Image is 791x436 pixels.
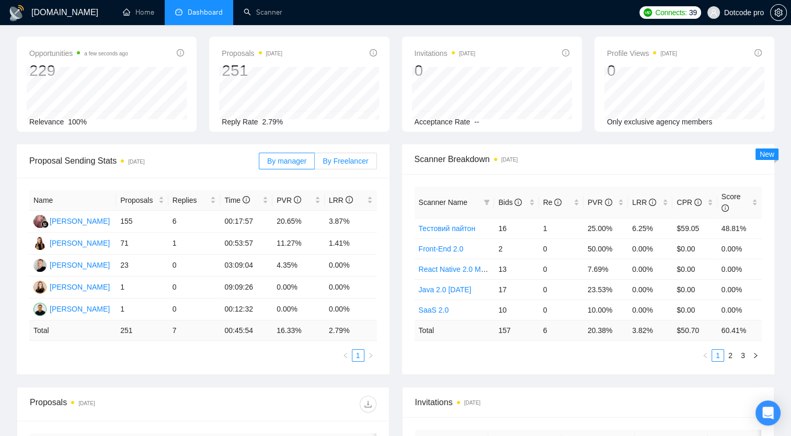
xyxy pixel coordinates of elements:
td: 7.69% [583,259,628,279]
span: 100% [68,118,87,126]
td: $0.00 [672,259,717,279]
span: dashboard [175,8,182,16]
td: 0 [539,300,583,320]
span: filter [484,199,490,205]
td: 6 [539,320,583,340]
td: 6.25% [628,218,672,238]
span: Relevance [29,118,64,126]
td: 1 [116,277,168,299]
span: info-circle [346,196,353,203]
td: 03:09:04 [220,255,272,277]
td: 16.33 % [272,320,325,341]
span: Proposal Sending Stats [29,154,259,167]
td: 0.00% [325,299,377,320]
div: [PERSON_NAME] [50,259,110,271]
button: left [339,349,352,362]
span: Re [543,198,562,206]
td: 10.00% [583,300,628,320]
time: a few seconds ago [84,51,128,56]
time: [DATE] [501,157,518,163]
img: gigradar-bm.png [41,221,49,228]
img: logo [8,5,25,21]
span: right [368,352,374,359]
td: 0 [168,277,221,299]
td: 00:45:54 [220,320,272,341]
li: Previous Page [339,349,352,362]
span: 39 [689,7,697,18]
td: 25.00% [583,218,628,238]
td: 2.79 % [325,320,377,341]
td: 0.00% [272,277,325,299]
span: Dashboard [188,8,223,17]
li: 2 [724,349,737,362]
td: $ 50.70 [672,320,717,340]
button: right [364,349,377,362]
td: 0.00% [325,255,377,277]
button: setting [770,4,787,21]
span: left [342,352,349,359]
button: right [749,349,762,362]
td: $59.05 [672,218,717,238]
td: 0.00% [717,279,762,300]
span: By Freelancer [323,157,368,165]
a: Java 2.0 [DATE] [419,285,472,294]
td: $0.00 [672,279,717,300]
a: React Native 2.0 Mobile Development [419,265,542,273]
div: Proposals [30,396,203,412]
span: download [360,400,376,408]
span: info-circle [370,49,377,56]
span: Scanner Name [419,198,467,206]
time: [DATE] [78,400,95,406]
span: filter [482,194,492,210]
img: YP [33,259,47,272]
span: info-circle [562,49,569,56]
button: left [699,349,712,362]
td: 0.00% [717,259,762,279]
a: Front-End 2.0 [419,245,464,253]
div: 251 [222,61,282,81]
span: info-circle [294,196,301,203]
td: 20.65% [272,211,325,233]
span: CPR [677,198,701,206]
span: Proposals [120,194,156,206]
span: New [760,150,774,158]
th: Replies [168,190,221,211]
a: setting [770,8,787,17]
td: 48.81% [717,218,762,238]
li: 1 [352,349,364,362]
a: YP[PERSON_NAME] [33,260,110,269]
span: Acceptance Rate [415,118,471,126]
div: 229 [29,61,128,81]
td: 0 [539,259,583,279]
span: LRR [632,198,656,206]
span: PVR [588,198,612,206]
span: info-circle [177,49,184,56]
span: right [752,352,759,359]
td: 23.53% [583,279,628,300]
span: user [710,9,717,16]
td: 0.00% [272,299,325,320]
td: 3.87% [325,211,377,233]
td: 0 [539,279,583,300]
img: AP [33,303,47,316]
a: YD[PERSON_NAME] [33,238,110,247]
td: 11.27% [272,233,325,255]
img: upwork-logo.png [644,8,652,17]
td: 0.00% [325,277,377,299]
span: Connects: [655,7,686,18]
th: Proposals [116,190,168,211]
span: By manager [267,157,306,165]
time: [DATE] [464,400,480,406]
div: 0 [607,61,677,81]
span: Score [721,192,741,212]
td: 00:12:32 [220,299,272,320]
td: 1 [116,299,168,320]
td: 0.00% [628,279,672,300]
td: $0.00 [672,300,717,320]
td: 6 [168,211,221,233]
span: Opportunities [29,47,128,60]
td: 251 [116,320,168,341]
li: Previous Page [699,349,712,362]
td: 0.00% [717,300,762,320]
a: homeHome [123,8,154,17]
